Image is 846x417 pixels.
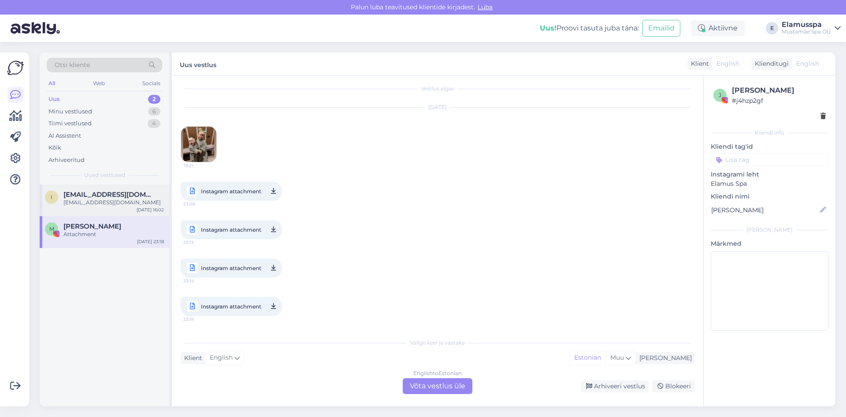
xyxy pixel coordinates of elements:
div: AI Assistent [48,131,81,140]
p: Kliendi tag'id [711,142,828,151]
p: Instagrami leht [711,170,828,179]
div: # j4hzp2gf [732,96,826,105]
div: Klient [181,353,202,363]
p: Märkmed [711,239,828,248]
label: Uus vestlus [180,58,216,70]
div: [EMAIL_ADDRESS][DOMAIN_NAME] [63,199,164,207]
div: Minu vestlused [48,107,92,116]
div: Mustamäe Spa OÜ [782,28,831,35]
span: English [210,353,233,363]
div: Vestlus algas [181,85,694,93]
div: Kliendi info [711,129,828,137]
div: Elamusspa [782,21,831,28]
div: Blokeeri [652,380,694,392]
div: Aktiivne [691,20,745,36]
div: [PERSON_NAME] [711,226,828,234]
span: 23:06 [183,199,216,210]
a: Instagram attachment23:18 [181,297,282,316]
input: Lisa tag [711,153,828,166]
span: Instagram attachment [201,301,261,312]
div: Klienditugi [751,59,789,68]
span: Instagram attachment [201,224,261,235]
span: j [719,92,721,98]
div: [PERSON_NAME] [732,85,826,96]
span: i [51,194,52,200]
span: ivo.sempelson.001@mail.ee [63,191,155,199]
a: ElamusspaMustamäe Spa OÜ [782,21,841,35]
span: English [716,59,739,68]
span: Muu [610,353,624,361]
div: E [766,22,778,34]
span: Uued vestlused [84,171,125,179]
img: attachment [181,127,216,162]
a: Instagram attachment23:13 [181,220,282,239]
span: 19:21 [184,162,217,169]
div: 2 [148,95,160,104]
div: [DATE] 23:18 [137,238,164,245]
div: Web [91,78,107,89]
input: Lisa nimi [711,205,818,215]
div: Socials [141,78,162,89]
div: [DATE] [181,103,694,111]
div: English to Estonian [413,369,462,377]
div: 4 [148,119,160,128]
div: Uus [48,95,60,104]
a: Instagram attachment23:06 [181,182,282,201]
span: English [796,59,819,68]
div: [PERSON_NAME] [636,353,692,363]
div: Klient [687,59,709,68]
p: Elamus Spa [711,179,828,188]
p: Kliendi nimi [711,192,828,201]
div: Attachment [63,230,164,238]
span: Instagram attachment [201,263,261,274]
span: Luba [475,3,495,11]
div: [DATE] 16:02 [137,207,164,213]
div: Proovi tasuta juba täna: [540,23,639,34]
span: 23:13 [183,237,216,248]
span: Instagram attachment [201,186,261,197]
a: Instagram attachment23:14 [181,259,282,278]
div: Arhiveeritud [48,156,85,165]
b: Uus! [540,24,557,32]
div: Tiimi vestlused [48,119,92,128]
button: Emailid [642,20,680,37]
div: Kõik [48,143,61,152]
div: Valige keel ja vastake [181,339,694,347]
div: Arhiveeri vestlus [581,380,649,392]
span: M [49,225,54,232]
span: Otsi kliente [55,60,90,70]
img: Askly Logo [7,60,24,76]
span: 23:18 [183,314,216,325]
div: All [47,78,57,89]
div: 6 [148,107,160,116]
div: Estonian [570,351,605,364]
div: Võta vestlus üle [403,378,472,394]
span: 23:14 [183,275,216,286]
span: Mari Klst [63,222,121,230]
